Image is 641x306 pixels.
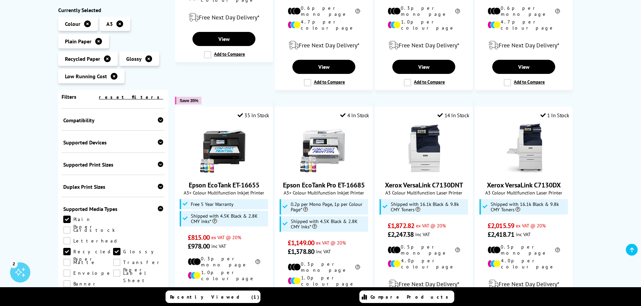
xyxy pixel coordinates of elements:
[113,259,163,266] a: Transfer Paper
[478,275,569,294] div: modal_delivery
[99,94,163,100] a: reset filters
[188,233,210,242] span: £815.00
[492,60,555,74] a: View
[488,258,560,270] li: 4.0p per colour page
[504,79,545,86] label: Add to Compare
[63,226,115,234] a: Cardstock
[283,181,365,189] a: Epson EcoTank Pro ET-16685
[288,275,360,287] li: 1.0p per colour page
[189,181,259,189] a: Epson EcoTank ET-16655
[211,243,226,249] span: inc VAT
[63,280,113,288] a: Banner
[62,93,76,100] span: Filters
[188,256,260,268] li: 0.3p per mono page
[199,169,249,175] a: Epson EcoTank ET-16655
[491,202,567,212] span: Shipped with 16.1k Black & 9.8k CMY Toners
[291,202,367,212] span: 0.2p per Mono Page, 1p per Colour Page*
[437,112,469,119] div: 14 In Stock
[279,189,369,196] span: A3+ Colour Multifunction Inkjet Printer
[191,202,234,207] span: Free 5 Year Warranty
[288,19,360,31] li: 4.7p per colour page
[299,124,349,174] img: Epson EcoTank Pro ET-16685
[106,20,113,27] span: A3
[63,117,164,124] div: Compatibility
[63,183,164,190] div: Duplex Print Sizes
[516,231,531,237] span: inc VAT
[279,36,369,55] div: modal_delivery
[65,55,100,62] span: Recycled Paper
[379,189,469,196] span: A3 Colour Multifunction Laser Printer
[166,291,260,303] a: Recently Viewed (1)
[179,189,269,196] span: A3+ Colour Multifunction Inkjet Printer
[340,112,369,119] div: 4 In Stock
[388,258,460,270] li: 4.0p per colour page
[299,169,349,175] a: Epson EcoTank Pro ET-16685
[170,294,259,300] span: Recently Viewed (1)
[63,206,164,212] div: Supported Media Types
[488,221,514,230] span: £2,015.59
[180,98,198,103] span: Save 35%
[288,5,360,17] li: 0.6p per mono page
[488,5,560,17] li: 0.6p per mono page
[391,202,467,212] span: Shipped with 16.1k Black & 9.8k CMY Toners
[65,73,107,80] span: Low Running Cost
[188,242,210,251] span: £978.00
[304,79,345,86] label: Add to Compare
[65,38,92,45] span: Plain Paper
[399,124,449,174] img: Xerox VersaLink C7130DNT
[359,291,454,303] a: Compare Products
[478,189,569,196] span: A3 Colour Multifunction Laser Printer
[540,112,569,119] div: 1 In Stock
[63,237,119,245] a: Letterhead
[65,20,80,27] span: Colour
[188,269,260,281] li: 1.0p per colour page
[288,261,360,273] li: 0.3p per mono page
[179,287,269,305] div: modal_delivery
[63,248,113,255] a: Recycled Paper
[488,19,560,31] li: 4.7p per colour page
[415,231,430,237] span: inc VAT
[487,181,561,189] a: Xerox VersaLink C7130DX
[63,139,164,146] div: Supported Devices
[192,32,255,46] a: View
[388,19,460,31] li: 1.0p per colour page
[175,97,202,104] button: Save 35%
[499,124,549,174] img: Xerox VersaLink C7130DX
[113,269,163,277] a: Label Sheet
[292,60,355,74] a: View
[63,216,113,223] a: Plain Paper
[379,275,469,294] div: modal_delivery
[416,222,446,229] span: ex VAT @ 20%
[191,213,267,224] span: Shipped with 4.5K Black & 2.8K CMY Inks*
[516,222,546,229] span: ex VAT @ 20%
[199,124,249,174] img: Epson EcoTank ET-16655
[63,269,113,277] a: Envelope
[388,221,414,230] span: £1,872.82
[488,230,514,239] span: £2,418.71
[10,260,17,267] div: 2
[478,36,569,55] div: modal_delivery
[316,239,346,246] span: ex VAT @ 20%
[392,60,455,74] a: View
[388,230,414,239] span: £2,247.38
[385,181,463,189] a: Xerox VersaLink C7130DNT
[404,79,445,86] label: Add to Compare
[126,55,142,62] span: Glossy
[370,294,452,300] span: Compare Products
[288,247,314,256] span: £1,378.80
[488,244,560,256] li: 0.5p per mono page
[204,51,245,58] label: Add to Compare
[388,5,460,17] li: 0.3p per mono page
[388,244,460,256] li: 0.5p per mono page
[63,259,113,266] a: Matte
[113,248,163,255] a: Glossy
[63,161,164,168] div: Supported Print Sizes
[179,8,269,27] div: modal_delivery
[288,238,314,247] span: £1,149.00
[499,169,549,175] a: Xerox VersaLink C7130DX
[211,234,241,241] span: ex VAT @ 20%
[58,7,169,13] div: Currently Selected
[399,169,449,175] a: Xerox VersaLink C7130DNT
[291,219,367,229] span: Shipped with 4.5K Black & 2.8K CMY Inks*
[316,248,331,255] span: inc VAT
